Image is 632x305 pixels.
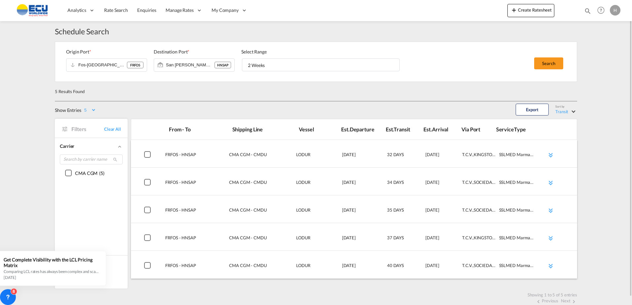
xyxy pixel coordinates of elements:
[584,7,591,15] md-icon: icon-magnify
[60,143,123,150] div: Carrier
[104,7,128,13] span: Rate Search
[100,170,103,176] span: 5
[547,207,555,215] md-icon: icon-chevron-double-down md-link-fg
[342,257,377,279] div: 2025-08-19T03:00:00.000
[212,7,239,14] span: My Company
[60,143,74,149] span: Carrier
[555,105,565,109] div: Sort by
[65,169,104,176] md-checkbox: ()
[555,109,568,114] div: Transit
[342,174,377,195] div: 2025-08-19T03:00:00.000
[461,126,496,133] div: Via Port
[55,88,85,94] div: 5 Results Found
[342,147,377,168] div: 2025-08-19T03:00:00.000
[462,202,497,223] div: T.C.V.,SOCIEDAD PORTUARIA REGIONAL,EMPRESA PORTUARIA NACIONAL TERMINAL
[242,58,400,71] md-select: Select Range: 2 Weeks
[66,49,147,55] div: Origin Port
[571,298,577,305] md-icon: icon-chevron-right
[241,49,400,55] div: Select Range
[542,298,558,303] span: Previous
[555,108,577,115] md-select: Select: Transit
[561,298,571,303] span: Next
[528,292,577,298] div: Showing 1 to 5 of 5 entries
[423,126,458,133] div: Est.Arrival
[166,7,194,14] span: Manage Rates
[117,144,123,150] md-icon: icon-chevron-up
[535,298,542,305] md-icon: icon-chevron-left
[296,174,339,195] div: LODUR
[499,147,534,168] div: SSLMED Marmara Express
[75,170,104,177] div: ( )
[229,174,293,195] div: CMA CGM - CMDU
[75,170,98,176] span: CMA CGM
[610,5,620,16] div: H
[561,298,577,305] button: Nexticon-chevron-right
[425,202,460,223] div: 2025-09-23T02:00:00.000
[342,230,377,251] div: 2025-08-19T03:00:00.000
[547,234,555,242] md-icon: icon-chevron-double-down md-link-fg
[425,230,460,251] div: 2025-09-25T08:00:00.000
[499,230,534,251] div: SSLMED Marmara Express
[127,62,143,68] div: FRFOS
[584,7,591,17] div: icon-magnify
[547,151,555,159] md-icon: icon-chevron-double-down md-link-fg
[165,174,229,195] div: Fos sur Mer / FRFOS San Pedro Sula / HNSAP
[425,257,460,279] div: 2025-09-28T00:00:00.000
[165,147,229,168] div: Fos sur Mer / FRFOS San Pedro Sula / HNSAP
[248,62,265,68] div: 2 Weeks
[387,202,422,223] div: 35 DAYS
[499,202,534,223] div: SSLMED Marmara Express
[165,257,229,279] div: Fos sur Mer / FRFOS San Pedro Sula / HNSAP
[296,147,339,168] div: LODUR
[547,179,555,187] md-icon: icon-chevron-double-down md-link-fg
[71,125,104,133] span: Filters
[499,257,534,279] div: SSLMED Marmara Express
[499,174,534,195] div: SSLMED Marmara Express
[462,147,497,168] div: T.C.V.,KINGSTON FREEPORT TERMINAL LIMITED,EMPRESA PORTUARIA NACIONAL TERMINAL
[462,230,497,251] div: T.C.V.,KINGSTON FREEPORT TERMINAL LIMITED,OPERADORA CENTROAMERICANA S.A
[78,60,127,70] input: Select Origin Port
[507,4,554,17] button: icon-plus 400-fgCreate Ratesheet
[55,26,577,37] div: Schedule Search
[387,174,422,195] div: 34 DAYS
[595,5,610,17] div: Help
[296,202,339,223] div: LODUR
[55,107,81,115] div: Show Entries
[232,126,296,133] div: Shipping Line
[60,154,123,164] input: Search by carrier name
[516,104,549,116] button: Export
[113,157,118,162] md-icon: icon-magnify
[496,126,531,133] div: ServiceType
[425,174,460,195] div: 2025-09-22T18:00:00.000
[165,230,229,251] div: Fos sur Mer / FRFOS San Pedro Sula / HNSAP
[229,257,293,279] div: CMA CGM - CMDU
[342,202,377,223] div: 2025-08-19T03:00:00.000
[215,62,231,68] div: HNSAP
[10,3,55,18] img: 6cccb1402a9411edb762cf9624ab9cda.png
[547,262,555,270] md-icon: icon-chevron-double-down md-link-fg
[299,126,341,133] div: Vessel
[229,147,293,168] div: CMA CGM - CMDU
[104,126,121,132] a: Clear All
[341,126,376,133] div: Est.Departure
[534,57,563,69] button: Search
[166,60,215,70] input: Select Destination Port
[595,5,607,16] span: Help
[229,202,293,223] div: CMA CGM - CMDU
[296,257,339,279] div: LODUR
[387,230,422,251] div: 37 DAYS
[165,202,229,223] div: Fos sur Mer / FRFOS San Pedro Sula / HNSAP
[387,147,422,168] div: 32 DAYS
[425,147,460,168] div: 2025-09-20T02:00:00.000
[462,257,497,279] div: T.C.V.,SOCIEDAD PORTUARIA REGIONAL,OPERADORA CENTROAMERICANA S.A
[387,257,422,279] div: 40 DAYS
[462,174,497,195] div: T.C.V.,SOCIEDAD PORTUARIA REGIONAL,EMPRESA PORTUARIA NACIONAL TERMINAL
[137,7,156,13] span: Enquiries
[229,230,293,251] div: CMA CGM - CMDU
[296,230,339,251] div: LODUR
[386,126,420,133] div: Est.Transit
[169,126,232,133] div: From - To
[535,298,560,305] button: icon-chevron-leftPrevious
[154,49,235,55] div: Destination Port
